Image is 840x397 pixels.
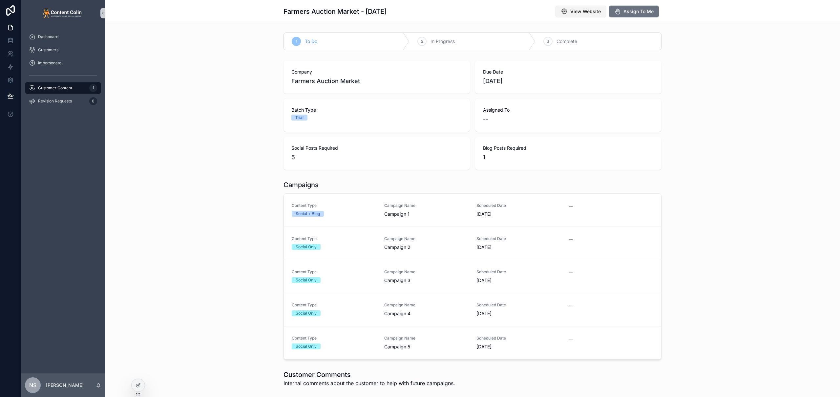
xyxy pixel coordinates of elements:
span: NS [29,381,36,389]
span: -- [569,302,573,309]
a: Content TypeSocial OnlyCampaign NameCampaign 4Scheduled Date[DATE]-- [284,293,661,326]
span: -- [569,336,573,342]
span: Complete [556,38,577,45]
span: -- [569,269,573,276]
span: Content Type [292,236,376,241]
a: Revision Requests0 [25,95,101,107]
span: Farmers Auction Market [291,77,462,86]
a: Customers [25,44,101,56]
h1: Farmers Auction Market - [DATE] [283,7,387,16]
span: Scheduled Date [476,269,561,275]
div: 0 [89,97,97,105]
a: Content TypeSocial OnlyCampaign NameCampaign 3Scheduled Date[DATE]-- [284,260,661,293]
div: 1 [89,84,97,92]
span: [DATE] [476,244,561,251]
span: Content Type [292,336,376,341]
span: Scheduled Date [476,302,561,308]
span: Assign To Me [623,8,654,15]
span: Customer Content [38,85,72,91]
span: 3 [547,39,549,44]
span: [DATE] [476,211,561,217]
span: Batch Type [291,107,462,113]
div: Social Only [296,277,317,283]
span: Internal comments about the customer to help with future campaigns. [283,379,455,387]
span: Campaign Name [384,336,469,341]
span: Social Posts Required [291,145,462,151]
span: Campaign Name [384,236,469,241]
span: Customers [38,47,58,53]
span: Content Type [292,203,376,208]
span: In Progress [430,38,455,45]
h1: Campaigns [283,180,319,189]
span: [DATE] [476,343,561,350]
span: -- [569,203,573,210]
button: View Website [556,6,606,17]
span: To Do [305,38,317,45]
h1: Customer Comments [283,370,455,379]
span: Campaign 1 [384,211,469,217]
a: Content TypeSocial + BlogCampaign NameCampaign 1Scheduled Date[DATE]-- [284,194,661,227]
span: [DATE] [476,277,561,284]
a: Impersonate [25,57,101,69]
span: Scheduled Date [476,236,561,241]
span: -- [483,115,488,124]
span: 2 [421,39,423,44]
a: Customer Content1 [25,82,101,94]
span: Revision Requests [38,99,72,104]
span: Dashboard [38,34,58,39]
span: Campaign 3 [384,277,469,284]
a: Dashboard [25,31,101,43]
span: -- [569,236,573,243]
div: scrollable content [21,26,105,116]
div: Trial [295,115,304,121]
a: Content TypeSocial OnlyCampaign NameCampaign 5Scheduled Date[DATE]-- [284,326,661,359]
span: Content Type [292,302,376,308]
span: 1 [296,39,297,44]
span: Due Date [483,69,654,75]
span: [DATE] [476,310,561,317]
img: App logo [43,8,83,18]
div: Social Only [296,343,317,349]
p: [PERSON_NAME] [46,382,84,388]
span: 1 [483,153,654,162]
span: Company [291,69,462,75]
span: Campaign Name [384,302,469,308]
span: [DATE] [483,77,654,86]
div: Social + Blog [296,211,320,217]
span: Impersonate [38,60,61,66]
span: Assigned To [483,107,654,113]
span: Campaign Name [384,203,469,208]
button: Assign To Me [609,6,659,17]
span: Blog Posts Required [483,145,654,151]
span: Scheduled Date [476,203,561,208]
span: Campaign 5 [384,343,469,350]
div: Social Only [296,244,317,250]
span: 5 [291,153,462,162]
div: Social Only [296,310,317,316]
span: View Website [570,8,601,15]
a: Content TypeSocial OnlyCampaign NameCampaign 2Scheduled Date[DATE]-- [284,227,661,260]
span: Campaign 4 [384,310,469,317]
span: Campaign 2 [384,244,469,251]
span: Scheduled Date [476,336,561,341]
span: Content Type [292,269,376,275]
span: Campaign Name [384,269,469,275]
